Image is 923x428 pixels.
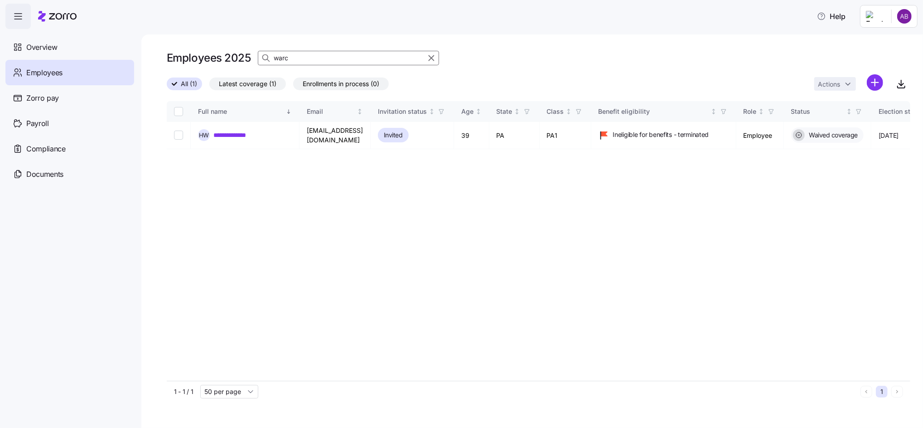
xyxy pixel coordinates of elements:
[357,108,363,115] div: Not sorted
[565,108,572,115] div: Not sorted
[846,108,852,115] div: Not sorted
[167,51,251,65] h1: Employees 2025
[547,107,564,117] div: Class
[307,107,355,117] div: Email
[475,108,482,115] div: Not sorted
[489,122,540,149] td: PA
[461,107,474,117] div: Age
[5,136,134,161] a: Compliance
[736,101,784,122] th: RoleNot sorted
[285,108,292,115] div: Sorted descending
[26,118,49,129] span: Payroll
[817,11,846,22] span: Help
[371,101,454,122] th: Invitation statusNot sorted
[860,386,872,398] button: Previous page
[810,7,853,25] button: Help
[540,101,591,122] th: ClassNot sorted
[818,81,840,88] span: Actions
[891,386,903,398] button: Next page
[378,107,427,117] div: Invitation status
[876,386,888,398] button: 1
[744,107,757,117] div: Role
[174,387,193,396] span: 1 - 1 / 1
[540,122,591,149] td: PA1
[174,107,183,116] input: Select all records
[5,34,134,60] a: Overview
[784,101,872,122] th: StatusNot sorted
[897,9,912,24] img: c6b7e62a50e9d1badab68c8c9b51d0dd
[199,132,209,138] span: H W
[26,169,63,180] span: Documents
[26,42,57,53] span: Overview
[384,130,403,141] span: Invited
[26,92,59,104] span: Zorro pay
[489,101,540,122] th: StateNot sorted
[807,131,858,140] span: Waived coverage
[5,161,134,187] a: Documents
[303,78,379,90] span: Enrollments in process (0)
[258,51,439,65] input: Search employees
[300,122,371,149] td: [EMAIL_ADDRESS][DOMAIN_NAME]
[879,107,918,117] div: Election start
[5,60,134,85] a: Employees
[5,85,134,111] a: Zorro pay
[866,11,884,22] img: Employer logo
[599,107,709,117] div: Benefit eligibility
[791,107,845,117] div: Status
[26,67,63,78] span: Employees
[5,111,134,136] a: Payroll
[497,107,512,117] div: State
[191,101,300,122] th: Full nameSorted descending
[736,122,784,149] td: Employee
[181,78,197,90] span: All (1)
[758,108,764,115] div: Not sorted
[429,108,435,115] div: Not sorted
[219,78,276,90] span: Latest coverage (1)
[454,122,489,149] td: 39
[613,130,709,139] span: Ineligible for benefits - terminated
[710,108,717,115] div: Not sorted
[198,107,284,117] div: Full name
[174,131,183,140] input: Select record 1
[300,101,371,122] th: EmailNot sorted
[814,77,856,91] button: Actions
[26,143,66,155] span: Compliance
[454,101,489,122] th: AgeNot sorted
[867,74,883,91] svg: add icon
[591,101,736,122] th: Benefit eligibilityNot sorted
[879,131,899,140] span: [DATE]
[514,108,520,115] div: Not sorted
